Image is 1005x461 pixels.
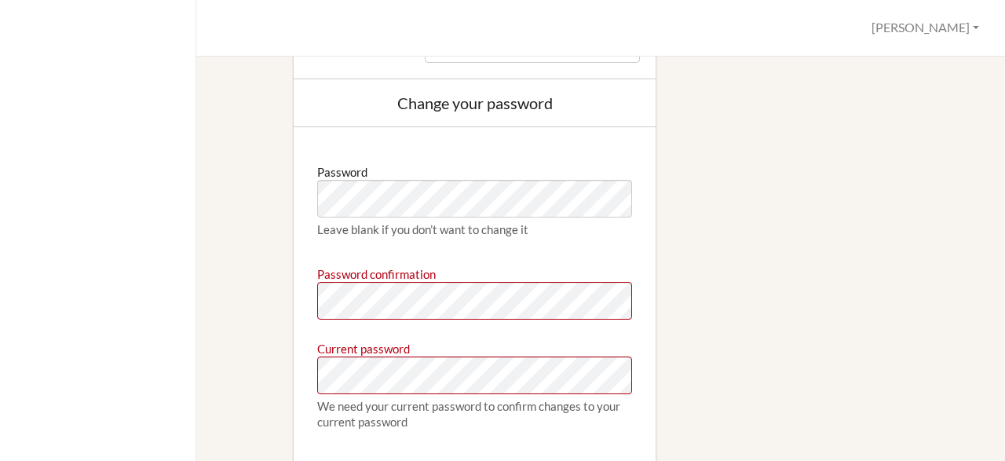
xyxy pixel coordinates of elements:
[309,95,640,111] div: Change your password
[317,159,367,180] label: Password
[317,261,436,282] label: Password confirmation
[864,13,986,42] button: [PERSON_NAME]
[317,335,410,357] label: Current password
[317,221,632,237] div: Leave blank if you don’t want to change it
[317,398,632,430] div: We need your current password to confirm changes to your current password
